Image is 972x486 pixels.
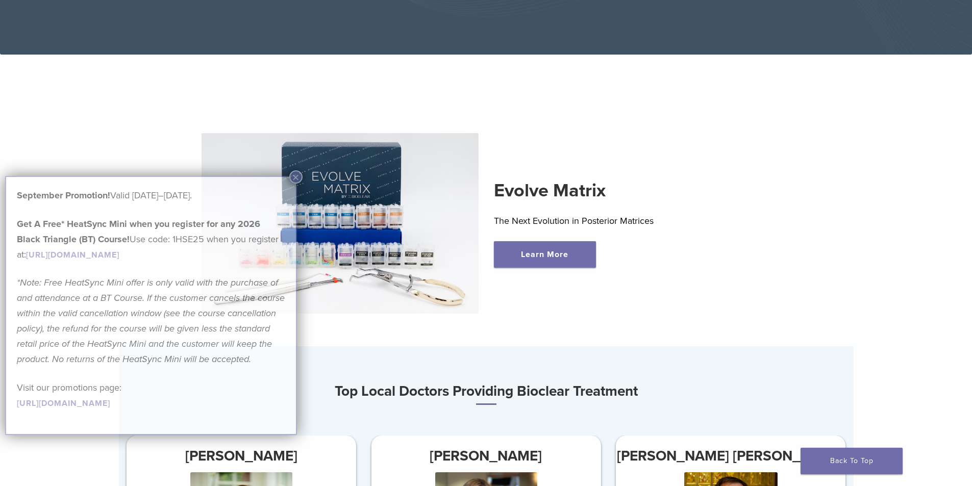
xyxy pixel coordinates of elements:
h3: [PERSON_NAME] [PERSON_NAME] [616,444,845,468]
p: Valid [DATE]–[DATE]. [17,188,285,203]
img: Evolve Matrix [202,133,479,314]
a: [URL][DOMAIN_NAME] [26,250,119,260]
a: Back To Top [801,448,903,474]
strong: Get A Free* HeatSync Mini when you register for any 2026 Black Triangle (BT) Course! [17,218,260,245]
b: September Promotion! [17,190,110,201]
h3: [PERSON_NAME] [127,444,356,468]
em: *Note: Free HeatSync Mini offer is only valid with the purchase of and attendance at a BT Course.... [17,277,285,365]
a: [URL][DOMAIN_NAME] [17,398,110,408]
p: Visit our promotions page: [17,380,285,411]
p: Use code: 1HSE25 when you register at: [17,216,285,262]
h2: Evolve Matrix [494,178,771,203]
button: Close [289,170,303,184]
h3: [PERSON_NAME] [371,444,601,468]
a: Learn More [494,241,596,268]
p: The Next Evolution in Posterior Matrices [494,213,771,228]
h3: Top Local Doctors Providing Bioclear Treatment [119,379,854,405]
